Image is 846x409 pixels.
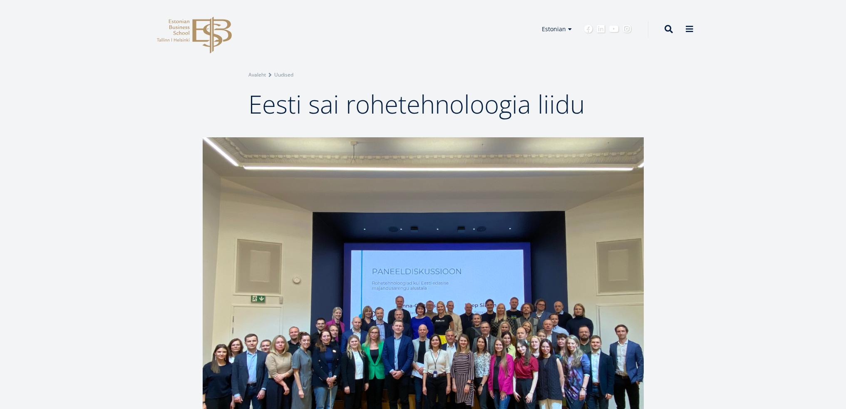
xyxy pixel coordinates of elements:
[248,71,266,79] a: Avaleht
[597,25,605,33] a: Linkedin
[623,25,631,33] a: Instagram
[609,25,619,33] a: Youtube
[584,25,593,33] a: Facebook
[248,87,585,121] span: Eesti sai rohetehnoloogia liidu
[274,71,293,79] a: Uudised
